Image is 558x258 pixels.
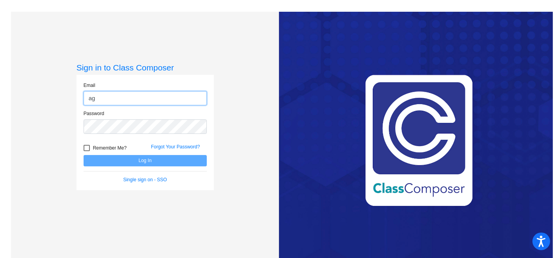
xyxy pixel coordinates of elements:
[84,155,207,166] button: Log In
[151,144,200,150] a: Forgot Your Password?
[77,63,214,72] h3: Sign in to Class Composer
[84,110,104,117] label: Password
[93,143,127,153] span: Remember Me?
[123,177,167,182] a: Single sign on - SSO
[84,82,95,89] label: Email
